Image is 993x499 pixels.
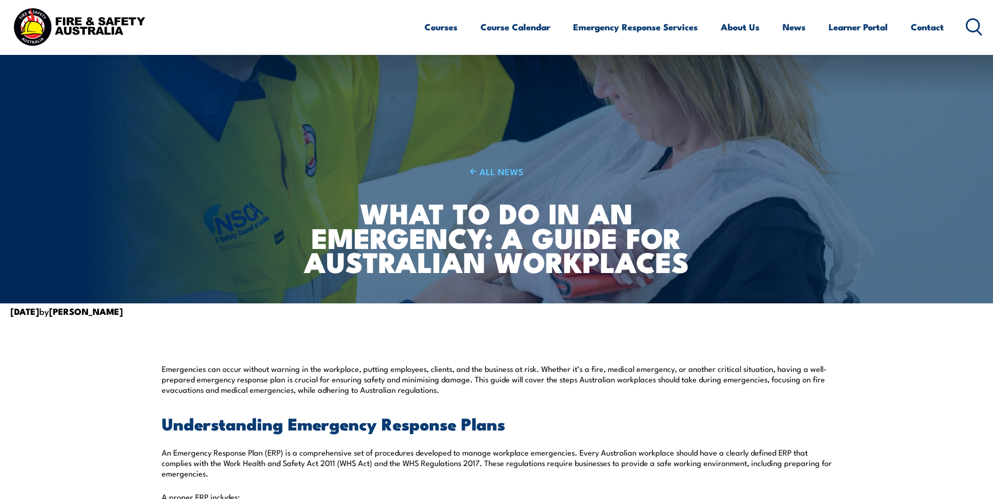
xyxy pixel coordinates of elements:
a: Emergency Response Services [573,13,698,41]
h2: Understanding Emergency Response Plans [162,416,832,430]
strong: [DATE] [10,304,39,318]
a: ALL NEWS [291,165,702,177]
h1: What to Do in an Emergency: A Guide for Australian Workplaces [291,200,702,274]
span: by [10,304,123,317]
p: An Emergency Response Plan (ERP) is a comprehensive set of procedures developed to manage workpla... [162,447,832,479]
a: Contact [911,13,944,41]
a: About Us [721,13,760,41]
a: Courses [425,13,458,41]
a: Course Calendar [481,13,550,41]
a: Learner Portal [829,13,888,41]
p: Emergencies can occur without warning in the workplace, putting employees, clients, and the busin... [162,364,832,395]
strong: [PERSON_NAME] [49,304,123,318]
a: News [783,13,806,41]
